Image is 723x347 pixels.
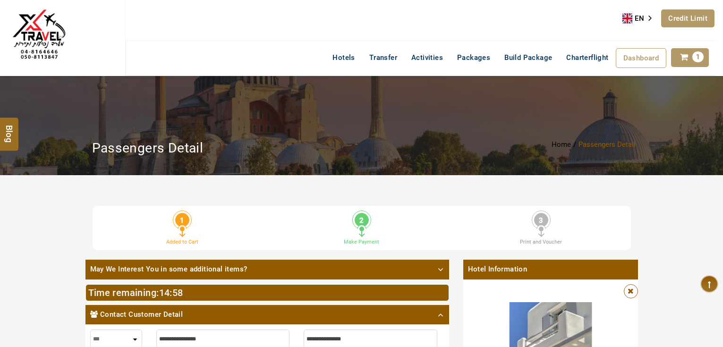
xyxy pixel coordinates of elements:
h3: Added to Cart [100,239,265,245]
a: Charterflight [559,48,615,67]
aside: Language selected: English [622,11,658,25]
img: The Royal Line Holidays [7,4,71,68]
a: Credit Limit [661,9,714,27]
span: Blog [3,125,16,133]
div: Language [622,11,658,25]
a: EN [622,11,658,25]
a: May We Interest You in some additional items? [85,260,449,279]
a: Build Package [497,48,559,67]
a: 1 [671,48,709,67]
a: Activities [404,48,450,67]
span: Time remaining: [88,287,159,298]
a: Home [552,140,573,149]
span: Charterflight [566,53,608,62]
a: Packages [450,48,497,67]
span: 3 [534,213,548,227]
span: Contact Customer Detail [100,310,183,320]
span: 2 [355,213,369,227]
span: Hotel Information [463,260,638,279]
h3: Make Payment [279,239,444,245]
span: 1 [175,213,189,227]
h2: Passengers Detail [92,137,204,156]
span: Dashboard [623,54,659,62]
a: Transfer [362,48,404,67]
a: Hotels [325,48,362,67]
span: 1 [692,51,704,62]
span: : [159,287,183,298]
span: 14 [159,287,170,298]
li: Passengers Detail [578,140,636,149]
span: 58 [172,287,183,298]
h3: Print and Voucher [459,239,624,245]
